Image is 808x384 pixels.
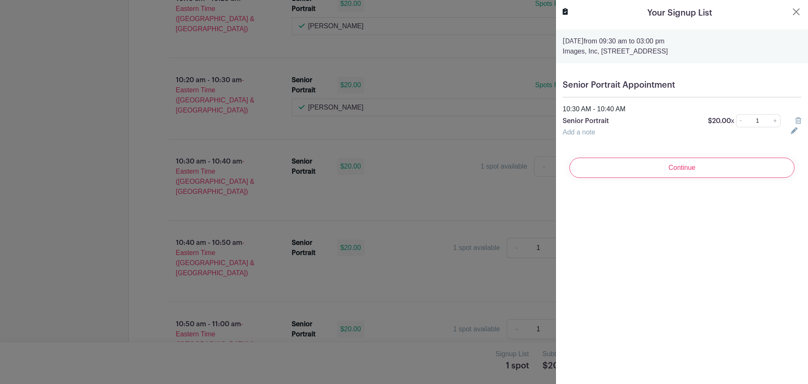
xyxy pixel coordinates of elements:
h5: Your Signup List [647,7,712,19]
a: - [736,114,745,127]
p: Senior Portrait [563,116,698,126]
p: $20.00 [708,116,734,126]
input: Continue [569,158,795,178]
p: Images, Inc, [STREET_ADDRESS] [563,46,801,56]
button: Close [791,7,801,17]
p: from 09:30 am to 03:00 pm [563,36,801,46]
h5: Senior Portrait Appointment [563,80,801,90]
a: Add a note [563,129,595,136]
div: 10:30 AM - 10:40 AM [558,104,806,114]
strong: [DATE] [563,38,584,45]
a: + [770,114,781,127]
span: x [731,117,734,124]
